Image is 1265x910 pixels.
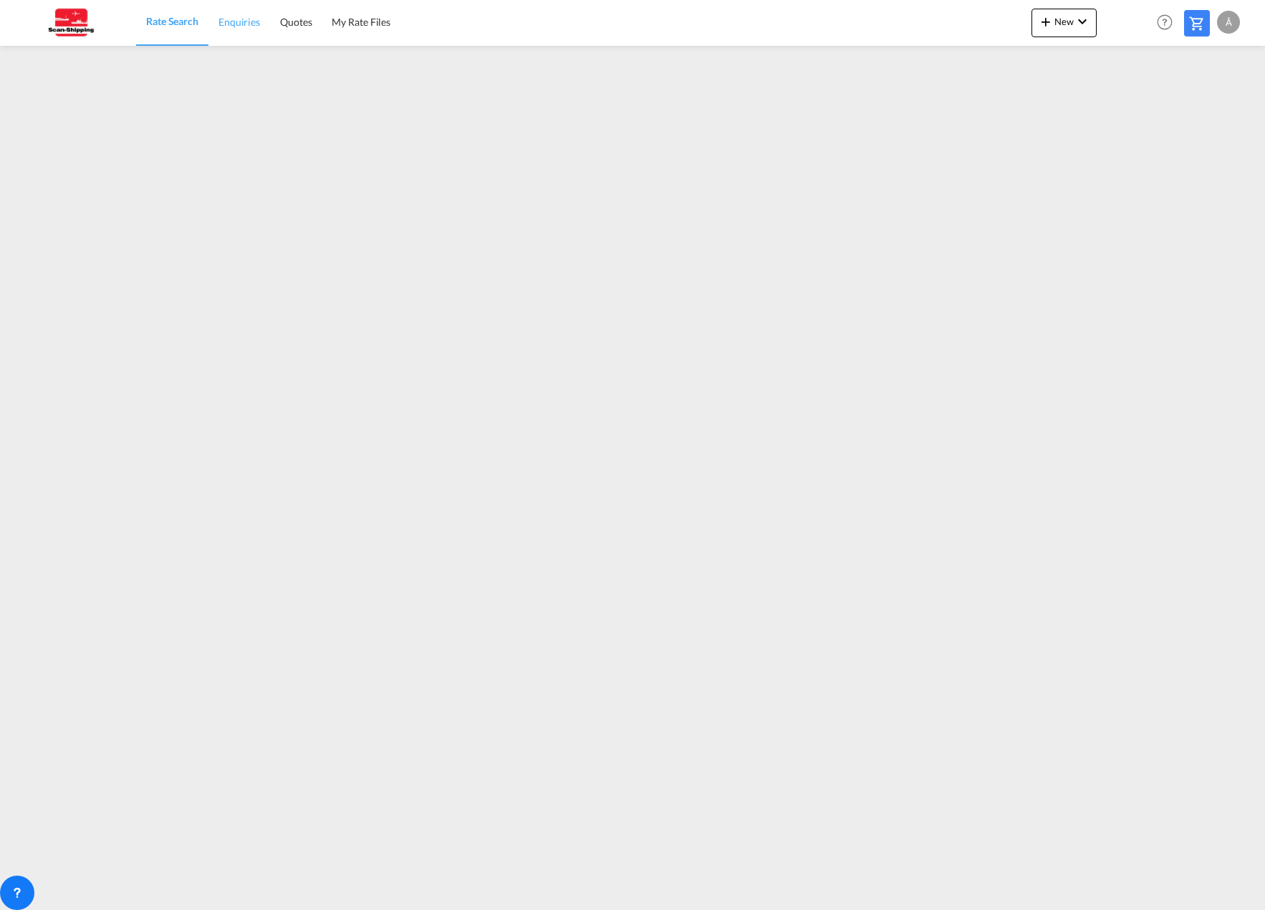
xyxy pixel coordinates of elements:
[146,15,198,27] span: Rate Search
[1037,16,1091,27] span: New
[218,16,260,28] span: Enquiries
[1217,11,1240,34] div: Å
[1074,13,1091,30] md-icon: icon-chevron-down
[280,16,312,28] span: Quotes
[1031,9,1097,37] button: icon-plus 400-fgNewicon-chevron-down
[1037,13,1054,30] md-icon: icon-plus 400-fg
[1153,10,1177,34] span: Help
[332,16,390,28] span: My Rate Files
[21,6,118,39] img: 123b615026f311ee80dabbd30bc9e10f.jpg
[1153,10,1184,36] div: Help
